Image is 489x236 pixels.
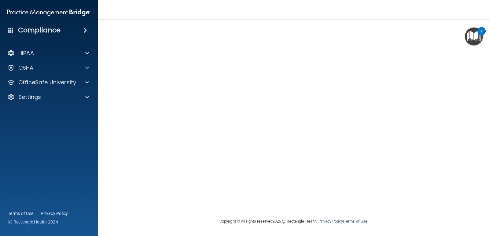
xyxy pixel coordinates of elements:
p: Settings [18,93,41,101]
button: Open Resource Center, 2 new notifications [465,27,483,45]
div: 2 [480,31,483,39]
div: Copyright © All rights reserved 2025 @ Rectangle Health | | [182,212,405,231]
img: PMB logo [7,6,90,19]
a: Settings [7,93,89,101]
p: OSHA [18,64,34,71]
a: Privacy Policy [41,210,68,216]
a: OSHA [7,64,89,71]
a: Terms of Use [8,210,33,216]
a: Privacy Policy [318,219,343,223]
p: OfficeSafe University [18,79,76,86]
a: Terms of Use [344,219,367,223]
span: Ⓒ Rectangle Health 2024 [8,219,58,225]
a: OfficeSafe University [7,79,89,86]
h4: Compliance [18,26,61,34]
a: HIPAA [7,49,89,57]
iframe: hipaa-training [115,11,472,209]
p: HIPAA [18,49,34,57]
